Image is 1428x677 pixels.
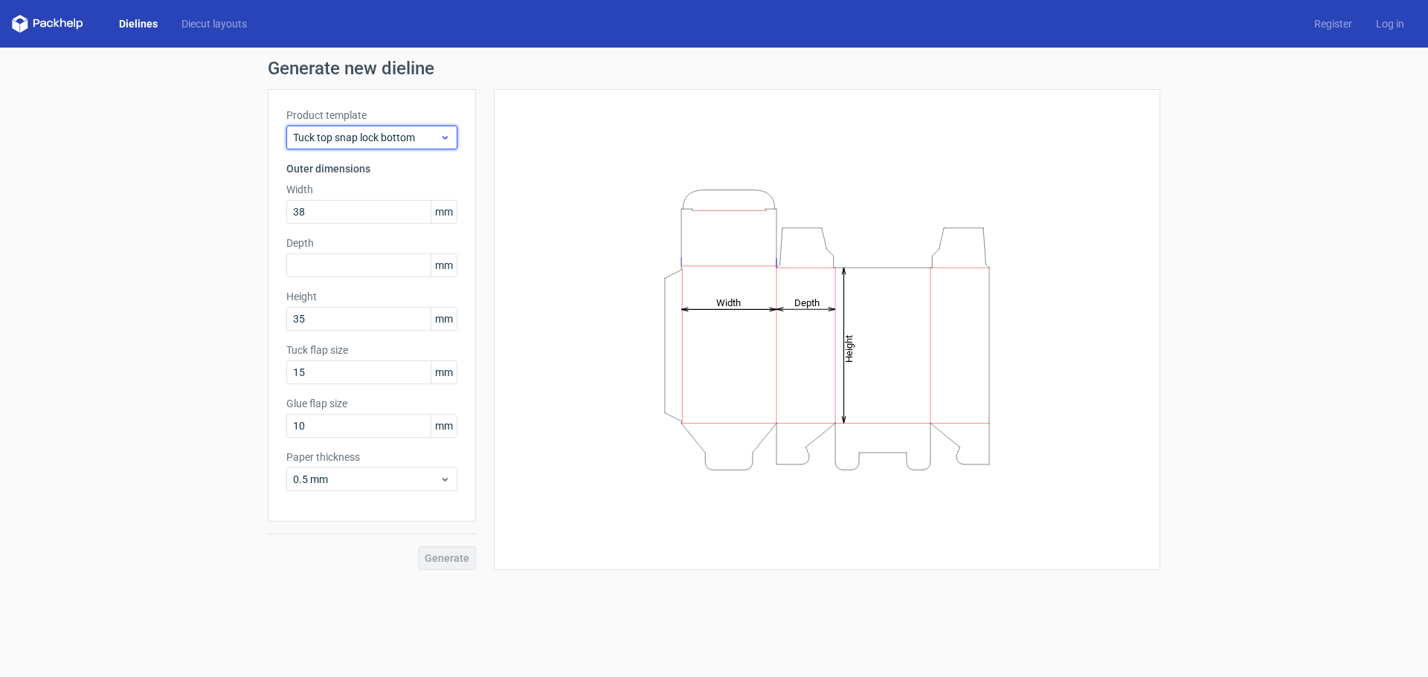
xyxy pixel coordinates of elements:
tspan: Width [716,297,741,308]
label: Paper thickness [286,450,457,464]
label: Tuck flap size [286,343,457,357]
h3: Outer dimensions [286,161,457,176]
span: mm [431,361,457,383]
span: mm [431,308,457,330]
span: mm [431,201,457,223]
label: Product template [286,108,457,123]
label: Width [286,182,457,197]
span: 0.5 mm [293,472,440,487]
a: Diecut layouts [170,16,259,31]
label: Glue flap size [286,396,457,411]
a: Dielines [107,16,170,31]
tspan: Depth [794,297,820,308]
a: Register [1302,16,1364,31]
span: mm [431,254,457,276]
label: Depth [286,236,457,250]
span: mm [431,415,457,437]
a: Log in [1364,16,1416,31]
label: Height [286,289,457,304]
h1: Generate new dieline [268,59,1160,77]
tspan: Height [843,334,855,362]
span: Tuck top snap lock bottom [293,130,440,145]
